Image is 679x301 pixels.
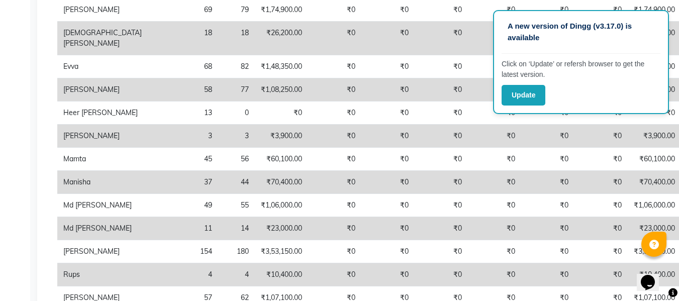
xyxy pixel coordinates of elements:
td: [PERSON_NAME] [57,125,148,148]
td: 37 [148,171,218,194]
td: ₹0 [415,171,468,194]
td: ₹0 [361,263,415,286]
td: ₹23,000.00 [255,217,308,240]
td: ₹0 [415,148,468,171]
td: ₹0 [361,240,415,263]
td: 56 [218,148,255,171]
td: ₹0 [574,148,628,171]
td: 11 [148,217,218,240]
iframe: chat widget [637,261,669,291]
td: 13 [148,102,218,125]
td: [PERSON_NAME] [57,78,148,102]
td: 45 [148,148,218,171]
td: ₹70,400.00 [255,171,308,194]
td: Rups [57,263,148,286]
td: ₹0 [308,171,361,194]
td: Md [PERSON_NAME] [57,194,148,217]
td: Manisha [57,171,148,194]
td: ₹0 [361,55,415,78]
td: 154 [148,240,218,263]
td: ₹0 [521,217,574,240]
td: ₹1,48,350.00 [255,55,308,78]
button: Update [502,85,545,106]
td: ₹0 [521,171,574,194]
td: ₹0 [415,22,468,55]
td: ₹0 [574,263,628,286]
td: ₹0 [361,171,415,194]
td: ₹0 [361,22,415,55]
td: 58 [148,78,218,102]
td: ₹0 [415,125,468,148]
td: ₹0 [468,240,521,263]
td: ₹0 [521,194,574,217]
td: ₹0 [308,55,361,78]
td: 3 [218,125,255,148]
td: ₹0 [361,194,415,217]
p: Click on ‘Update’ or refersh browser to get the latest version. [502,59,660,80]
td: ₹0 [468,217,521,240]
td: 18 [218,22,255,55]
td: 14 [218,217,255,240]
td: Heer [PERSON_NAME] [57,102,148,125]
td: ₹0 [521,148,574,171]
td: ₹0 [468,55,521,78]
td: ₹0 [308,240,361,263]
td: 68 [148,55,218,78]
td: ₹0 [468,194,521,217]
td: ₹0 [574,194,628,217]
td: ₹1,08,250.00 [255,78,308,102]
td: 44 [218,171,255,194]
td: 49 [148,194,218,217]
td: ₹1,06,000.00 [255,194,308,217]
td: ₹0 [521,263,574,286]
td: 4 [148,263,218,286]
td: ₹60,100.00 [255,148,308,171]
td: ₹0 [468,148,521,171]
td: ₹0 [308,263,361,286]
td: ₹0 [468,125,521,148]
td: ₹0 [468,263,521,286]
td: ₹0 [574,171,628,194]
td: ₹0 [468,22,521,55]
td: ₹0 [361,148,415,171]
td: ₹10,400.00 [255,263,308,286]
td: Mamta [57,148,148,171]
td: ₹0 [574,217,628,240]
td: 82 [218,55,255,78]
td: ₹0 [521,125,574,148]
td: ₹0 [415,102,468,125]
td: ₹3,900.00 [255,125,308,148]
td: ₹0 [468,78,521,102]
td: 180 [218,240,255,263]
td: 18 [148,22,218,55]
td: [PERSON_NAME] [57,240,148,263]
td: Md [PERSON_NAME] [57,217,148,240]
td: ₹0 [361,217,415,240]
td: ₹0 [415,78,468,102]
td: ₹0 [574,240,628,263]
td: Evva [57,55,148,78]
td: 4 [218,263,255,286]
td: ₹0 [468,171,521,194]
td: ₹0 [415,217,468,240]
td: ₹0 [308,148,361,171]
td: ₹0 [361,78,415,102]
td: ₹0 [415,263,468,286]
td: ₹0 [468,102,521,125]
td: ₹0 [308,78,361,102]
td: ₹0 [308,194,361,217]
td: ₹0 [415,55,468,78]
td: ₹0 [361,102,415,125]
td: ₹0 [521,240,574,263]
td: 55 [218,194,255,217]
td: [DEMOGRAPHIC_DATA][PERSON_NAME] [57,22,148,55]
td: ₹0 [308,22,361,55]
td: ₹0 [308,217,361,240]
td: ₹26,200.00 [255,22,308,55]
td: ₹3,53,150.00 [255,240,308,263]
td: ₹0 [574,125,628,148]
td: ₹0 [255,102,308,125]
p: A new version of Dingg (v3.17.0) is available [508,21,654,43]
td: ₹0 [415,194,468,217]
td: ₹0 [415,240,468,263]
